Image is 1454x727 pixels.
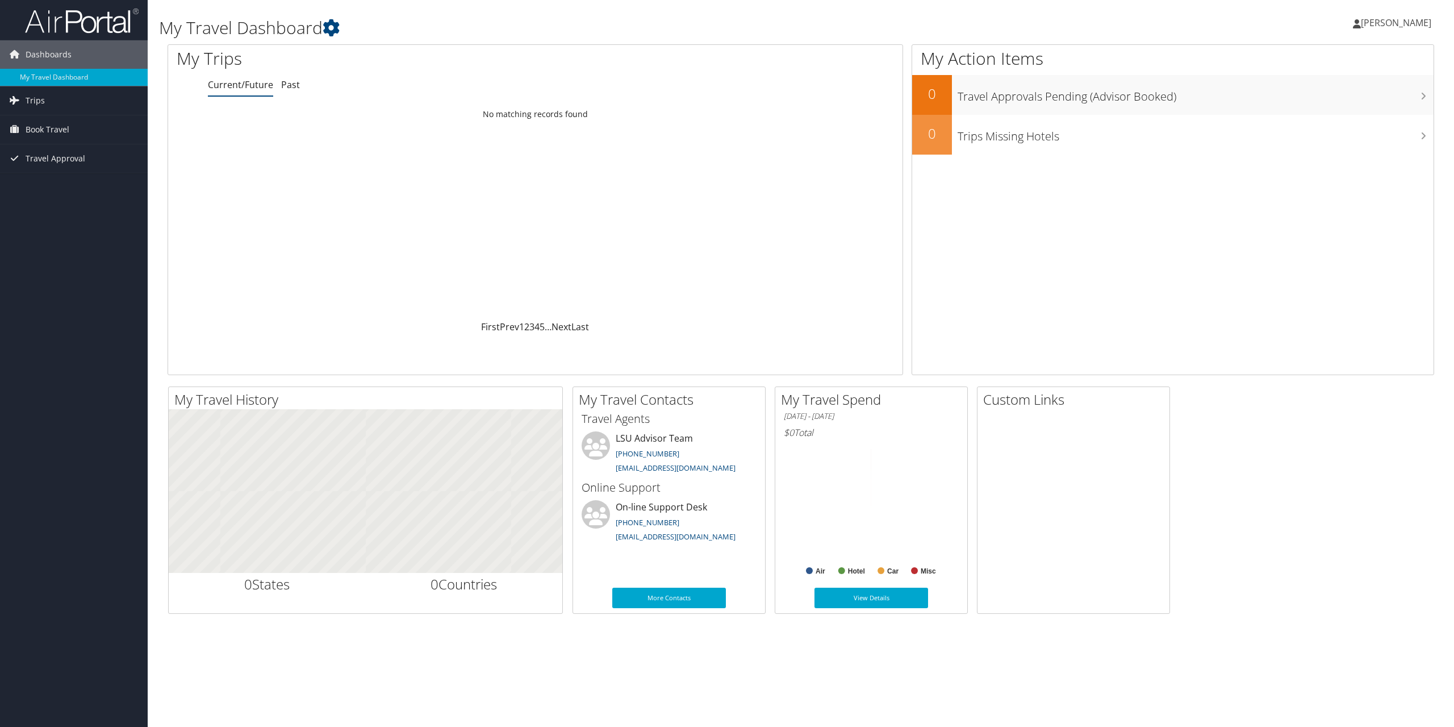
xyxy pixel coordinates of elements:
[912,124,952,143] h2: 0
[582,480,757,496] h3: Online Support
[616,531,736,542] a: [EMAIL_ADDRESS][DOMAIN_NAME]
[921,567,936,575] text: Misc
[174,390,562,409] h2: My Travel History
[177,575,357,594] h2: States
[524,321,529,333] a: 2
[1353,6,1443,40] a: [PERSON_NAME]
[784,411,959,422] h6: [DATE] - [DATE]
[26,115,69,144] span: Book Travel
[616,517,679,527] a: [PHONE_NUMBER]
[912,47,1434,70] h1: My Action Items
[529,321,534,333] a: 3
[848,567,865,575] text: Hotel
[159,16,1015,40] h1: My Travel Dashboard
[816,567,825,575] text: Air
[912,84,952,103] h2: 0
[958,83,1434,105] h3: Travel Approvals Pending (Advisor Booked)
[612,588,726,608] a: More Contacts
[781,390,967,409] h2: My Travel Spend
[912,75,1434,115] a: 0Travel Approvals Pending (Advisor Booked)
[25,7,139,34] img: airportal-logo.png
[814,588,928,608] a: View Details
[784,426,959,439] h6: Total
[616,463,736,473] a: [EMAIL_ADDRESS][DOMAIN_NAME]
[571,321,589,333] a: Last
[26,86,45,115] span: Trips
[1361,16,1431,29] span: [PERSON_NAME]
[244,575,252,593] span: 0
[281,78,300,91] a: Past
[540,321,545,333] a: 5
[784,426,794,439] span: $0
[26,144,85,173] span: Travel Approval
[576,431,762,478] li: LSU Advisor Team
[579,390,765,409] h2: My Travel Contacts
[958,123,1434,144] h3: Trips Missing Hotels
[431,575,438,593] span: 0
[887,567,899,575] text: Car
[519,321,524,333] a: 1
[177,47,588,70] h1: My Trips
[374,575,554,594] h2: Countries
[168,104,903,124] td: No matching records found
[551,321,571,333] a: Next
[545,321,551,333] span: …
[616,448,679,459] a: [PHONE_NUMBER]
[983,390,1169,409] h2: Custom Links
[576,500,762,547] li: On-line Support Desk
[582,411,757,427] h3: Travel Agents
[481,321,500,333] a: First
[912,115,1434,155] a: 0Trips Missing Hotels
[500,321,519,333] a: Prev
[534,321,540,333] a: 4
[208,78,273,91] a: Current/Future
[26,40,72,69] span: Dashboards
